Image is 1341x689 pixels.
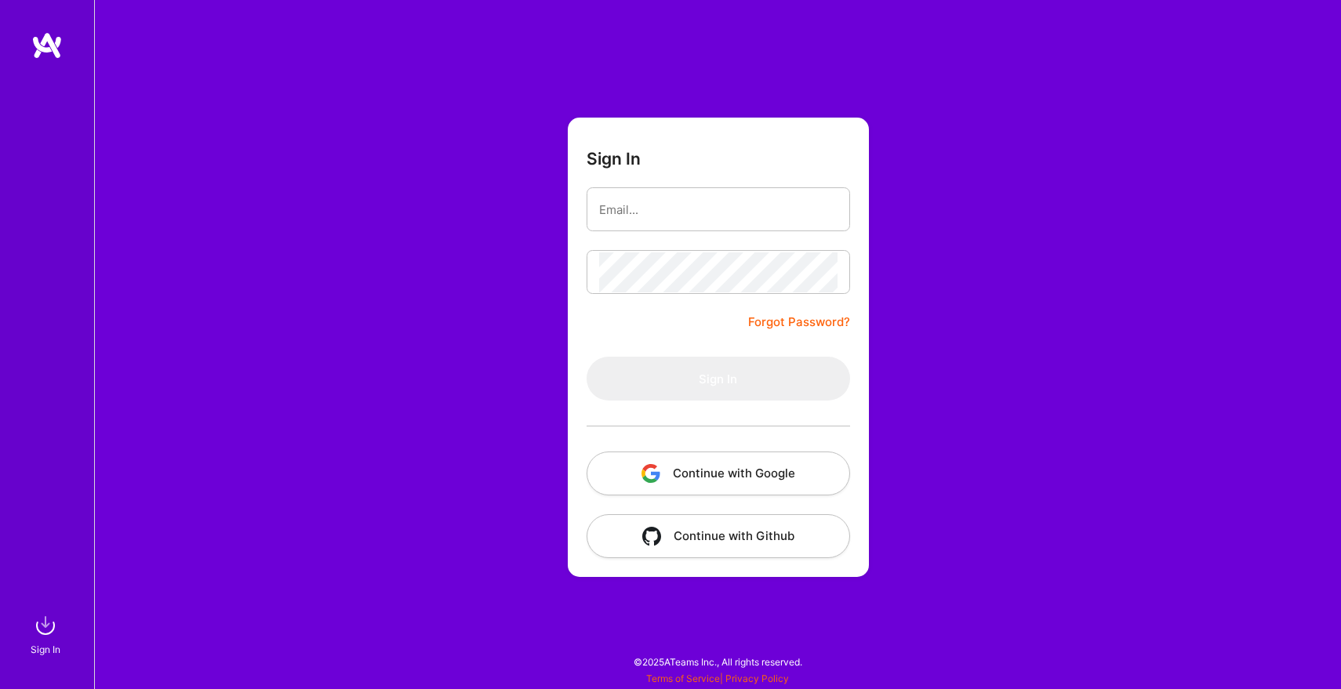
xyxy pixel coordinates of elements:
[31,641,60,658] div: Sign In
[587,451,850,495] button: Continue with Google
[33,610,61,658] a: sign inSign In
[587,357,850,401] button: Sign In
[94,642,1341,681] div: © 2025 ATeams Inc., All rights reserved.
[641,464,660,483] img: icon
[642,527,661,546] img: icon
[31,31,63,60] img: logo
[599,190,838,230] input: Email...
[587,149,641,169] h3: Sign In
[646,673,789,684] span: |
[725,673,789,684] a: Privacy Policy
[587,514,850,558] button: Continue with Github
[646,673,720,684] a: Terms of Service
[748,313,850,332] a: Forgot Password?
[30,610,61,641] img: sign in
